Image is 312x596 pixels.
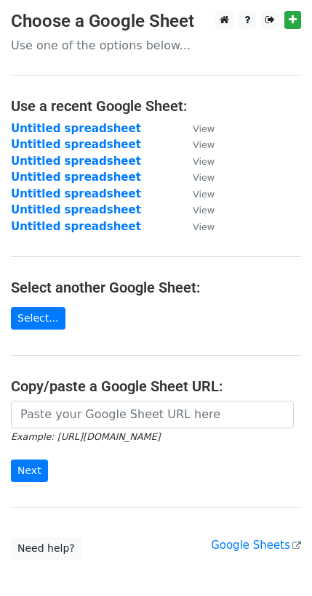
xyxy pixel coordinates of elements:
[11,460,48,482] input: Next
[11,279,301,296] h4: Select another Google Sheet:
[193,139,215,150] small: View
[211,539,301,552] a: Google Sheets
[193,123,215,134] small: View
[11,11,301,32] h3: Choose a Google Sheet
[11,307,65,330] a: Select...
[193,205,215,216] small: View
[11,38,301,53] p: Use one of the options below...
[193,172,215,183] small: View
[11,187,141,200] a: Untitled spreadsheet
[11,203,141,216] a: Untitled spreadsheet
[178,122,215,135] a: View
[11,138,141,151] a: Untitled spreadsheet
[11,155,141,168] a: Untitled spreadsheet
[11,537,81,560] a: Need help?
[11,431,160,442] small: Example: [URL][DOMAIN_NAME]
[11,171,141,184] a: Untitled spreadsheet
[193,156,215,167] small: View
[11,122,141,135] a: Untitled spreadsheet
[11,401,294,428] input: Paste your Google Sheet URL here
[178,138,215,151] a: View
[178,155,215,168] a: View
[193,221,215,232] small: View
[11,97,301,115] h4: Use a recent Google Sheet:
[178,220,215,233] a: View
[178,203,215,216] a: View
[11,377,301,395] h4: Copy/paste a Google Sheet URL:
[178,171,215,184] a: View
[193,189,215,200] small: View
[178,187,215,200] a: View
[11,220,141,233] a: Untitled spreadsheet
